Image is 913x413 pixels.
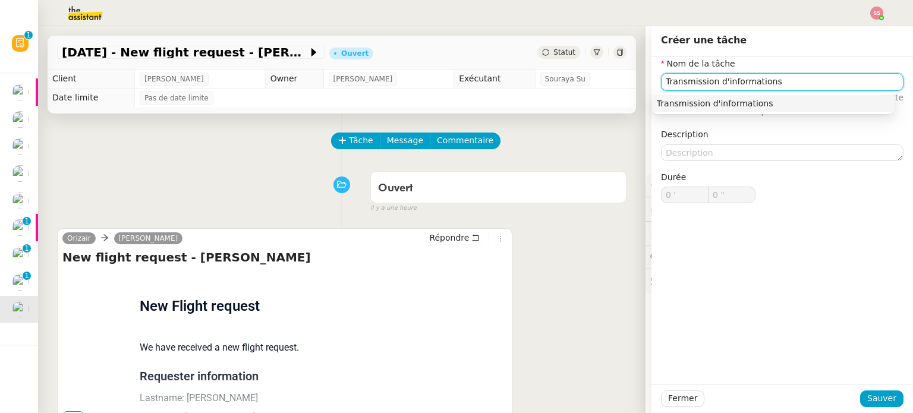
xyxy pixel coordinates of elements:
[12,193,29,209] img: users%2FW4OQjB9BRtYK2an7yusO0WsYLsD3%2Favatar%2F28027066-518b-424c-8476-65f2e549ac29
[661,59,735,68] label: Nom de la tâche
[430,133,500,149] button: Commentaire
[429,232,469,244] span: Répondre
[646,197,913,220] div: 🔐Données client
[349,134,373,147] span: Tâche
[657,98,890,109] div: Transmission d'informations
[378,183,413,194] span: Ouvert
[545,73,585,85] span: Souraya Su
[23,217,31,225] nz-badge-sup: 1
[144,92,209,104] span: Pas de date limite
[661,390,704,407] button: Fermer
[62,249,507,266] h4: New flight request - [PERSON_NAME]
[661,73,903,90] input: Nom
[12,84,29,100] img: users%2FAXgjBsdPtrYuxuZvIJjRexEdqnq2%2Favatar%2F1599931753966.jpeg
[12,219,29,236] img: users%2FXPWOVq8PDVf5nBVhDcXguS2COHE3%2Favatar%2F3f89dc26-16aa-490f-9632-b2fdcfc735a1
[650,252,726,261] span: 💬
[437,134,493,147] span: Commentaire
[370,203,417,213] span: il y a une heure
[140,341,430,355] p: We have received a new flight request.
[646,222,913,245] div: ⏲️Tâches 0:00
[650,202,728,216] span: 🔐
[425,231,484,244] button: Répondre
[114,233,183,244] a: [PERSON_NAME]
[661,172,686,182] span: Durée
[24,31,33,39] nz-badge-sup: 1
[23,244,31,253] nz-badge-sup: 1
[867,392,896,405] span: Sauver
[661,34,747,46] span: Créer une tâche
[380,133,430,149] button: Message
[12,274,29,291] img: users%2FXPWOVq8PDVf5nBVhDcXguS2COHE3%2Favatar%2F3f89dc26-16aa-490f-9632-b2fdcfc735a1
[12,247,29,263] img: users%2FCk7ZD5ubFNWivK6gJdIkoi2SB5d2%2Favatar%2F3f84dbb7-4157-4842-a987-fca65a8b7a9a
[140,391,430,405] p: Lastname: [PERSON_NAME]
[24,217,29,228] p: 1
[333,73,393,85] span: [PERSON_NAME]
[661,130,709,139] label: Description
[387,134,423,147] span: Message
[12,301,29,317] img: users%2FC9SBsJ0duuaSgpQFj5LgoEX8n0o2%2Favatar%2Fec9d51b8-9413-4189-adfb-7be4d8c96a3c
[62,233,96,244] a: Orizair
[650,276,803,285] span: 🕵️
[12,138,29,155] img: users%2FlDmuo7YqqMXJgzDVJbaES5acHwn1%2Favatar%2F2021.08.31%20Photo%20Erwan%20Piano%20-%20Yellow%2...
[140,295,430,317] h1: New Flight request
[26,31,31,42] p: 1
[265,70,323,89] td: Owner
[870,7,883,20] img: svg
[662,187,708,203] input: 0 min
[48,89,134,108] td: Date limite
[48,70,134,89] td: Client
[24,272,29,282] p: 1
[553,48,575,56] span: Statut
[24,244,29,255] p: 1
[454,70,535,89] td: Exécutant
[144,73,204,85] span: [PERSON_NAME]
[646,269,913,292] div: 🕵️Autres demandes en cours 19
[860,390,903,407] button: Sauver
[341,50,369,57] div: Ouvert
[23,272,31,280] nz-badge-sup: 1
[709,187,755,203] input: 0 sec
[140,369,430,383] p: Requester information
[646,245,913,269] div: 💬Commentaires
[650,228,732,238] span: ⏲️
[331,133,380,149] button: Tâche
[12,111,29,128] img: users%2FSoHiyPZ6lTh48rkksBJmVXB4Fxh1%2Favatar%2F784cdfc3-6442-45b8-8ed3-42f1cc9271a4
[62,46,308,58] span: [DATE] - New flight request - [PERSON_NAME]
[668,392,697,405] span: Fermer
[650,178,712,192] span: ⚙️
[12,165,29,182] img: users%2FW4OQjB9BRtYK2an7yusO0WsYLsD3%2Favatar%2F28027066-518b-424c-8476-65f2e549ac29
[646,174,913,197] div: ⚙️Procédures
